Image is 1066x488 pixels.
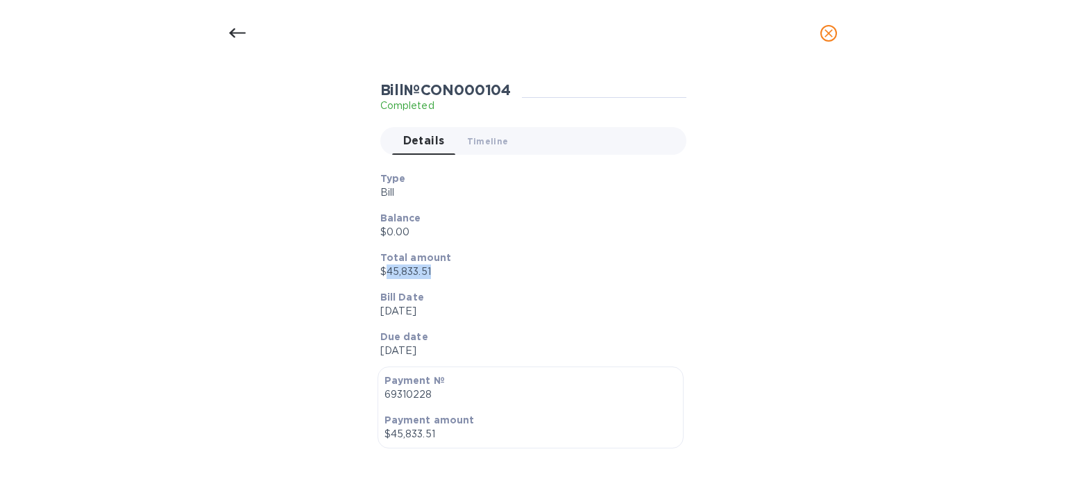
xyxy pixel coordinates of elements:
[380,173,406,184] b: Type
[384,414,475,426] b: Payment amount
[384,375,445,386] b: Payment №
[380,292,424,303] b: Bill Date
[380,225,675,239] p: $0.00
[380,304,675,319] p: [DATE]
[467,134,509,149] span: Timeline
[403,131,445,151] span: Details
[380,252,452,263] b: Total amount
[380,264,675,279] p: $45,833.51
[384,427,677,441] p: $45,833.51
[380,81,511,99] h2: Bill № CON000104
[380,185,675,200] p: Bill
[812,17,845,50] button: close
[384,387,677,402] p: 69310228
[380,212,421,224] b: Balance
[380,344,675,358] p: [DATE]
[380,99,511,113] p: Completed
[380,331,428,342] b: Due date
